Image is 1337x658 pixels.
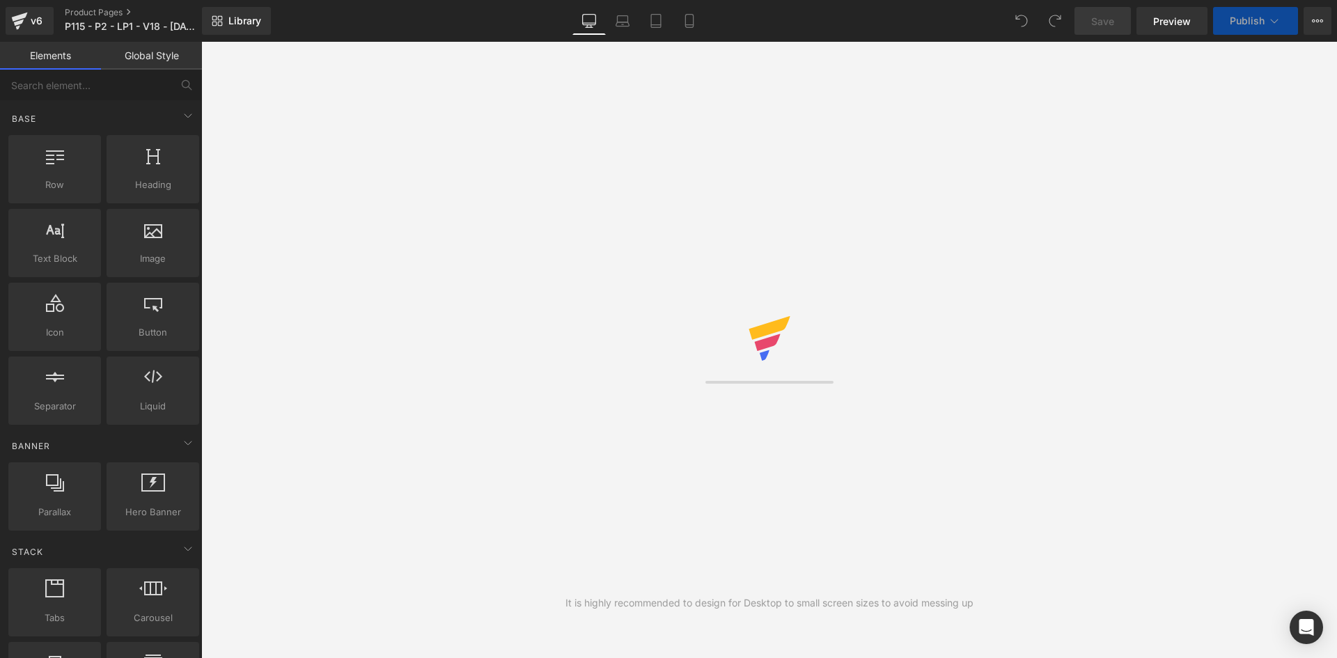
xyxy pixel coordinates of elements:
span: Preview [1153,14,1191,29]
a: Tablet [639,7,673,35]
span: Base [10,112,38,125]
span: Liquid [111,399,195,414]
a: Product Pages [65,7,222,18]
span: Image [111,251,195,266]
span: Icon [13,325,97,340]
span: Library [228,15,261,27]
button: Undo [1008,7,1035,35]
span: Publish [1230,15,1265,26]
span: P115 - P2 - LP1 - V18 - [DATE] [65,21,196,32]
a: Preview [1136,7,1207,35]
button: Publish [1213,7,1298,35]
span: Banner [10,439,52,453]
span: Row [13,178,97,192]
a: Desktop [572,7,606,35]
span: Text Block [13,251,97,266]
span: Stack [10,545,45,558]
span: Tabs [13,611,97,625]
div: Open Intercom Messenger [1290,611,1323,644]
a: Laptop [606,7,639,35]
a: New Library [202,7,271,35]
span: Save [1091,14,1114,29]
span: Separator [13,399,97,414]
div: v6 [28,12,45,30]
button: More [1304,7,1331,35]
a: Global Style [101,42,202,70]
a: Mobile [673,7,706,35]
span: Heading [111,178,195,192]
span: Carousel [111,611,195,625]
div: It is highly recommended to design for Desktop to small screen sizes to avoid messing up [565,595,974,611]
span: Hero Banner [111,505,195,519]
span: Parallax [13,505,97,519]
button: Redo [1041,7,1069,35]
span: Button [111,325,195,340]
a: v6 [6,7,54,35]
